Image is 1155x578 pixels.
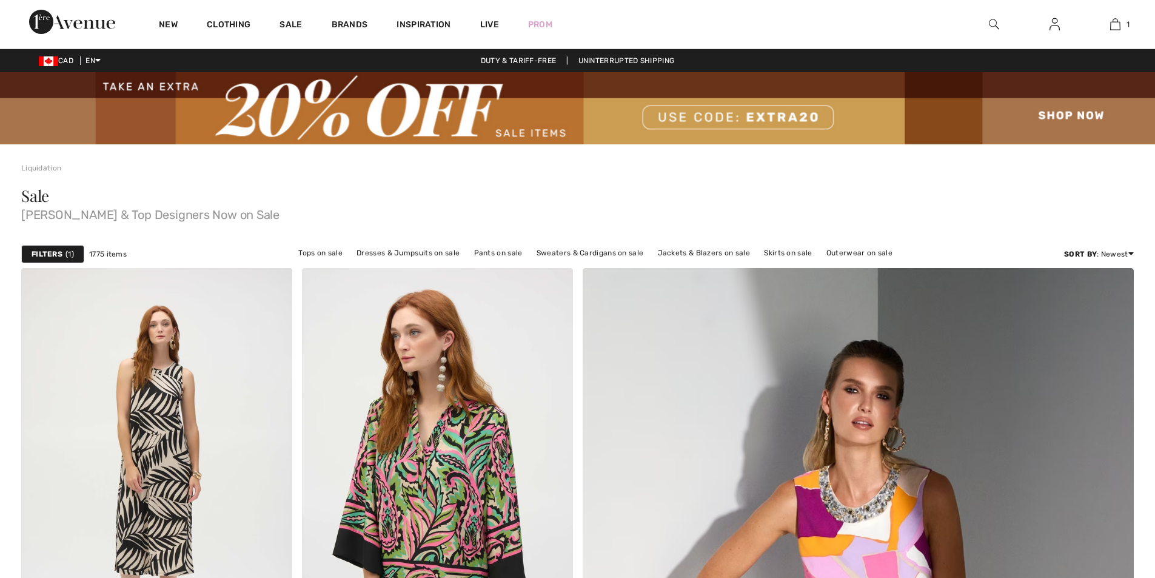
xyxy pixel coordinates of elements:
a: Sign In [1040,17,1070,32]
a: Live [480,18,499,31]
a: Tops on sale [292,245,349,261]
a: Clothing [207,19,250,32]
span: CAD [39,56,78,65]
span: 1 [1127,19,1130,30]
span: 1775 items [89,249,127,260]
img: Canadian Dollar [39,56,58,66]
iframe: Opens a widget where you can chat to one of our agents [1078,487,1143,517]
span: [PERSON_NAME] & Top Designers Now on Sale [21,204,1134,221]
a: Sale [280,19,302,32]
a: Prom [528,18,552,31]
a: New [159,19,178,32]
span: Inspiration [397,19,450,32]
img: 1ère Avenue [29,10,115,34]
span: 1 [65,249,74,260]
a: Pants on sale [468,245,529,261]
a: Outerwear on sale [820,245,899,261]
span: EN [85,56,101,65]
a: Brands [332,19,368,32]
a: Jackets & Blazers on sale [652,245,757,261]
strong: Filters [32,249,62,260]
a: Dresses & Jumpsuits on sale [350,245,466,261]
div: : Newest [1064,249,1134,260]
a: Skirts on sale [758,245,818,261]
img: search the website [989,17,999,32]
a: Liquidation [21,164,61,172]
a: 1 [1085,17,1145,32]
strong: Sort By [1064,250,1097,258]
a: Sweaters & Cardigans on sale [531,245,649,261]
span: Sale [21,185,49,206]
img: My Info [1050,17,1060,32]
img: My Bag [1110,17,1120,32]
